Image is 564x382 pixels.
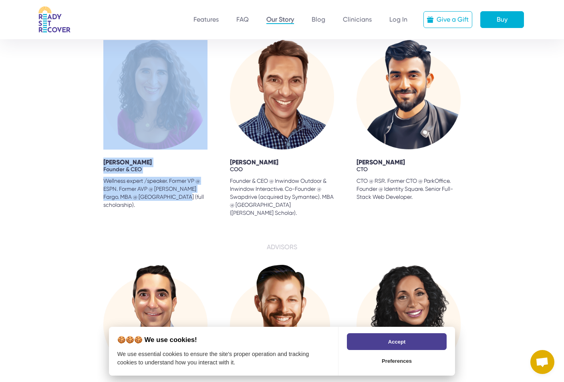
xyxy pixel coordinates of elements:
[343,16,372,23] a: Clinicians
[357,265,461,374] img: Gabrielle
[480,11,524,28] a: Buy
[193,16,219,23] a: Features
[230,166,334,174] div: COO
[389,16,407,23] a: Log In
[437,15,469,24] div: Give a Gift
[38,6,70,33] img: RSR
[103,166,207,174] div: Founder & CEO
[103,265,207,374] img: Damian
[103,158,207,167] div: [PERSON_NAME]
[117,351,309,366] div: We use essential cookies to ensure the site's proper operation and tracking cookies to understand...
[357,177,461,201] div: CTO @ RSR. Former CTO @ ParkOffice. Founder @ Identity Square. Senior Full-Stack Web Developer.
[347,333,447,350] button: Accept
[497,15,508,24] div: Buy
[357,158,461,167] div: [PERSON_NAME]
[357,166,461,174] div: CTO
[103,177,207,209] div: Wellness expert /speaker. Former VP @ ESPN. Former AVP @ [PERSON_NAME] Fargo. MBA @ [GEOGRAPHIC_D...
[230,265,330,374] img: Jim
[230,40,334,150] img: Steve
[103,40,207,150] img: Heather
[230,158,334,167] div: [PERSON_NAME]
[347,352,447,369] button: Preferences
[109,327,455,376] div: CookieChimp
[266,16,294,24] a: Our Story
[236,16,249,23] a: FAQ
[423,11,472,28] a: Give a Gift
[6,242,558,252] div: Advisors
[230,177,334,217] div: Founder & CEO @ Inwindow Outdoor & Inwindow Interactive. Co-Founder @ Swapdrive (acquired by Syma...
[357,40,461,150] img: Daniel
[109,336,338,344] h2: 🍪🍪🍪 We use cookies!
[312,16,325,23] a: Blog
[530,350,554,374] div: Open chat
